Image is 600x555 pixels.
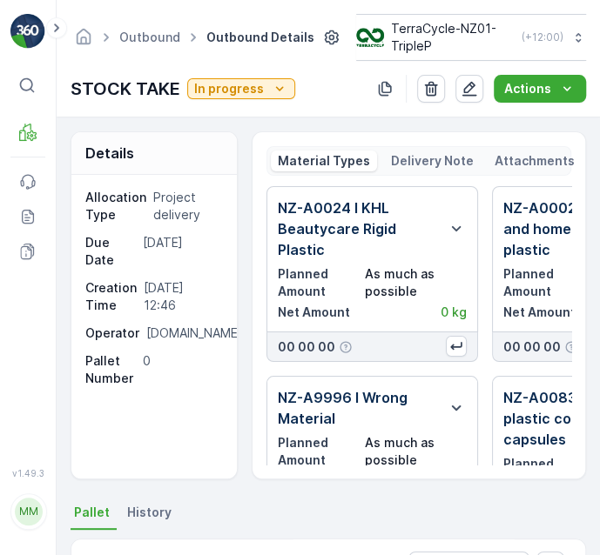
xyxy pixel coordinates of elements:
p: Planned Amount [278,434,361,469]
a: Outbound [119,30,180,44]
span: Pallet [74,504,110,521]
p: 00 00 00 [503,338,561,356]
p: 0 [143,352,219,387]
img: logo [10,14,45,49]
span: Outbound Details [203,29,318,46]
p: As much as possible [365,265,467,300]
p: Net Amount [503,304,576,321]
p: NZ-A9996 I Wrong Material [278,387,439,429]
a: Homepage [74,34,93,49]
p: [DATE] [143,234,219,269]
p: Due Date [85,234,136,269]
p: Actions [504,80,551,97]
p: TerraCycle-NZ01-TripleP [391,20,515,55]
p: Delivery Note [391,152,474,170]
p: 00 00 00 [278,338,335,356]
button: MM [10,482,45,541]
p: STOCK TAKE [71,76,180,102]
p: Attachments [495,152,575,170]
p: As much as possible [365,434,467,469]
p: Operator [85,324,139,342]
p: Project delivery [153,189,219,224]
span: v 1.49.3 [10,468,45,478]
p: 0 kg [441,304,467,321]
p: Planned Amount [503,455,586,490]
button: In progress [187,78,295,99]
p: NZ-A0024 I KHL Beautycare Rigid Plastic [278,197,439,260]
div: MM [15,498,43,525]
div: Help Tooltip Icon [339,340,353,354]
p: [DOMAIN_NAME] [146,324,242,342]
span: History [127,504,172,521]
p: Allocation Type [85,189,146,224]
p: [DATE] 12:46 [144,279,219,314]
p: Planned Amount [278,265,361,300]
button: Actions [494,75,586,103]
p: Planned Amount [503,265,586,300]
button: TerraCycle-NZ01-TripleP(+12:00) [356,14,586,61]
p: Material Types [278,152,370,170]
img: TC_7kpGtVS.png [356,28,384,47]
div: Help Tooltip Icon [564,340,578,354]
p: ( +12:00 ) [522,30,563,44]
p: Net Amount [278,304,350,321]
p: In progress [194,80,264,97]
p: Details [85,143,134,164]
p: Creation Time [85,279,137,314]
p: Pallet Number [85,352,136,387]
